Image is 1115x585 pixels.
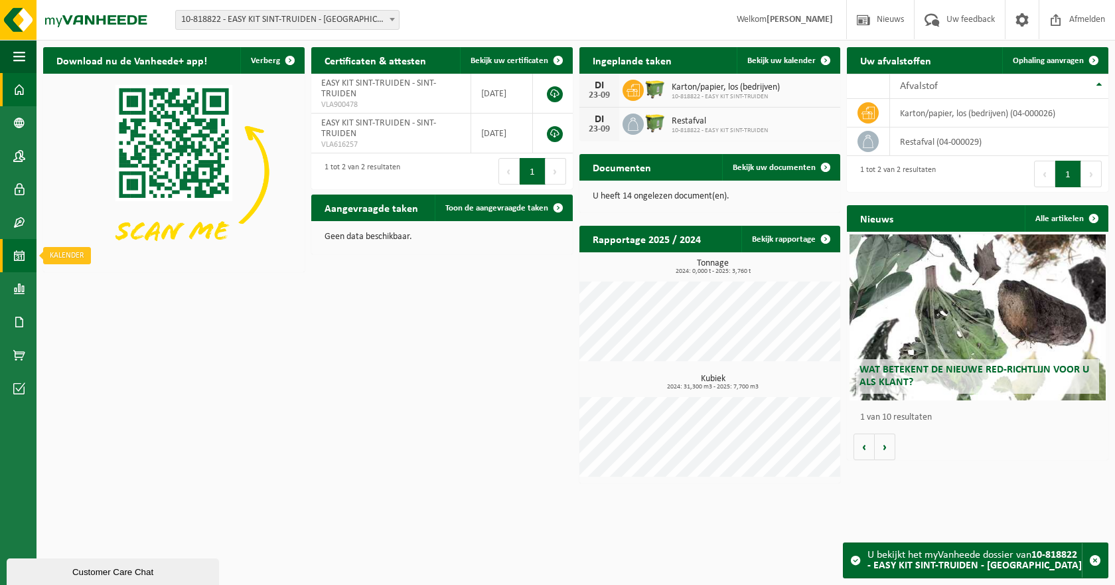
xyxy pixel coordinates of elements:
[586,259,841,275] h3: Tonnage
[1013,56,1084,65] span: Ophaling aanvragen
[579,47,685,73] h2: Ingeplande taken
[251,56,280,65] span: Verberg
[767,15,833,25] strong: [PERSON_NAME]
[471,114,534,153] td: [DATE]
[859,365,1089,388] span: Wat betekent de nieuwe RED-richtlijn voor u als klant?
[445,204,548,212] span: Toon de aangevraagde taken
[586,80,613,91] div: DI
[586,375,841,390] h3: Kubiek
[860,413,1102,422] p: 1 van 10 resultaten
[460,47,571,74] a: Bekijk uw certificaten
[900,81,938,92] span: Afvalstof
[593,192,828,201] p: U heeft 14 ongelezen document(en).
[325,232,559,242] p: Geen data beschikbaar.
[741,226,839,252] a: Bekijk rapportage
[7,556,222,585] iframe: chat widget
[672,82,780,93] span: Karton/papier, los (bedrijven)
[747,56,816,65] span: Bekijk uw kalender
[321,118,436,139] span: EASY KIT SINT-TRUIDEN - SINT-TRUIDEN
[1002,47,1107,74] a: Ophaling aanvragen
[644,112,666,134] img: WB-1100-HPE-GN-51
[672,116,768,127] span: Restafval
[579,154,664,180] h2: Documenten
[854,434,875,460] button: Vorige
[311,195,431,220] h2: Aangevraagde taken
[321,78,436,99] span: EASY KIT SINT-TRUIDEN - SINT-TRUIDEN
[867,543,1082,578] div: U bekijkt het myVanheede dossier van
[546,158,566,185] button: Next
[520,158,546,185] button: 1
[867,550,1082,571] strong: 10-818822 - EASY KIT SINT-TRUIDEN - [GEOGRAPHIC_DATA]
[672,127,768,135] span: 10-818822 - EASY KIT SINT-TRUIDEN
[311,47,439,73] h2: Certificaten & attesten
[43,74,305,270] img: Download de VHEPlus App
[1081,161,1102,187] button: Next
[471,56,548,65] span: Bekijk uw certificaten
[890,127,1108,156] td: restafval (04-000029)
[1034,161,1055,187] button: Previous
[586,384,841,390] span: 2024: 31,300 m3 - 2025: 7,700 m3
[733,163,816,172] span: Bekijk uw documenten
[321,139,461,150] span: VLA616257
[854,159,936,189] div: 1 tot 2 van 2 resultaten
[672,93,780,101] span: 10-818822 - EASY KIT SINT-TRUIDEN
[890,99,1108,127] td: karton/papier, los (bedrijven) (04-000026)
[498,158,520,185] button: Previous
[471,74,534,114] td: [DATE]
[318,157,400,186] div: 1 tot 2 van 2 resultaten
[586,114,613,125] div: DI
[586,268,841,275] span: 2024: 0,000 t - 2025: 3,760 t
[722,154,839,181] a: Bekijk uw documenten
[850,234,1106,400] a: Wat betekent de nieuwe RED-richtlijn voor u als klant?
[175,10,400,30] span: 10-818822 - EASY KIT SINT-TRUIDEN - SINT-TRUIDEN
[847,47,944,73] h2: Uw afvalstoffen
[1055,161,1081,187] button: 1
[43,47,220,73] h2: Download nu de Vanheede+ app!
[737,47,839,74] a: Bekijk uw kalender
[847,205,907,231] h2: Nieuws
[644,78,666,100] img: WB-1100-HPE-GN-51
[240,47,303,74] button: Verberg
[875,434,895,460] button: Volgende
[321,100,461,110] span: VLA900478
[435,195,571,221] a: Toon de aangevraagde taken
[586,91,613,100] div: 23-09
[579,226,714,252] h2: Rapportage 2025 / 2024
[1025,205,1107,232] a: Alle artikelen
[586,125,613,134] div: 23-09
[176,11,399,29] span: 10-818822 - EASY KIT SINT-TRUIDEN - SINT-TRUIDEN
